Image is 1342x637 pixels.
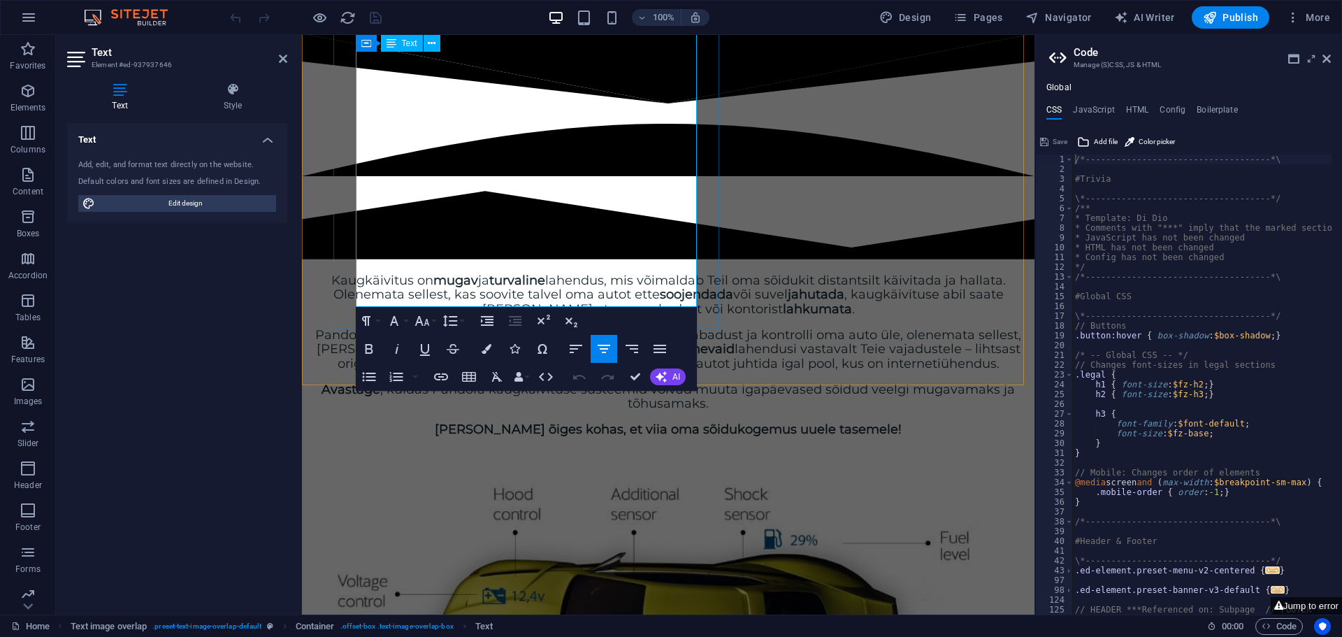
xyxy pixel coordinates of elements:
span: Click to select. Double-click to edit [296,618,335,635]
div: 39 [1036,527,1074,536]
h4: Text [67,123,287,148]
h4: Style [178,83,287,112]
p: Content [13,186,43,197]
button: Line Height [440,307,466,335]
button: Clear Formatting [484,363,510,391]
div: 98 [1036,585,1074,595]
span: Color picker [1139,134,1175,150]
strong: jahutada [486,252,542,267]
button: Superscript [530,307,556,335]
div: 18 [1036,321,1074,331]
div: 5 [1036,194,1074,203]
div: 7 [1036,213,1074,223]
div: 35 [1036,487,1074,497]
div: 19 [1036,331,1074,341]
div: 2 [1036,164,1074,174]
button: Unordered List [356,363,382,391]
button: Insert Table [456,363,482,391]
span: AI [672,373,680,381]
button: Decrease Indent [502,307,528,335]
p: Slider [17,438,39,449]
span: Kaugkäivitus on ja lahendus, mis võimaldab Teil oma sõidukit distantsilt käivitada ja hallata. Ol... [29,238,704,282]
span: More [1286,10,1330,24]
img: Editor Logo [80,9,185,26]
h2: Text [92,46,287,59]
span: Text [402,39,417,48]
button: Underline (Ctrl+U) [412,335,438,363]
div: Design (Ctrl+Alt+Y) [874,6,937,29]
div: 9 [1036,233,1074,243]
strong: soojendada [358,252,431,267]
h6: Session time [1207,618,1244,635]
div: 27 [1036,409,1074,419]
button: Ordered List [383,363,410,391]
div: 40 [1036,536,1074,546]
h4: Text [67,83,178,112]
div: 6 [1036,203,1074,213]
p: Footer [15,522,41,533]
i: This element is a customizable preset [267,622,273,630]
span: ... [1271,586,1285,594]
button: Subscript [558,307,584,335]
strong: erinevaid [374,306,433,322]
div: 25 [1036,389,1074,399]
h4: Global [1046,83,1072,94]
h6: 100% [653,9,675,26]
div: 14 [1036,282,1074,292]
p: Images [14,396,43,407]
button: Redo (Ctrl+Shift+Z) [594,363,621,391]
div: 30 [1036,438,1074,448]
div: 4 [1036,184,1074,194]
p: Favorites [10,60,45,71]
div: Default colors and font sizes are defined in Design. [78,176,276,188]
button: Edit design [78,195,276,212]
button: Undo (Ctrl+Z) [566,363,593,391]
button: Font Size [412,307,438,335]
span: . preset-text-image-overlap-default [152,618,261,635]
button: Add file [1075,134,1120,150]
div: 15 [1036,292,1074,301]
div: 124 [1036,595,1074,605]
button: More [1280,6,1336,29]
span: , kuidas Pandora kaugkäivituse süsteemid võivad muuta igapäevased sõidud veelgi mugavamaks ja tõh... [20,347,713,377]
div: 22 [1036,360,1074,370]
button: Code [1255,618,1303,635]
button: Pages [948,6,1008,29]
button: Strikethrough [440,335,466,363]
span: Navigator [1025,10,1092,24]
div: 8 [1036,223,1074,233]
div: Add, edit, and format text directly on the website. [78,159,276,171]
button: Navigator [1020,6,1097,29]
button: Usercentrics [1314,618,1331,635]
button: Data Bindings [512,363,531,391]
span: . offset-box .text-image-overlap-box [340,618,454,635]
div: 20 [1036,341,1074,350]
span: Click to select. Double-click to edit [71,618,147,635]
div: 34 [1036,478,1074,487]
div: 37 [1036,507,1074,517]
div: 33 [1036,468,1074,478]
button: Jump to error [1271,597,1342,615]
div: 1 [1036,155,1074,164]
div: 10 [1036,243,1074,252]
p: Forms [15,564,41,575]
div: 13 [1036,272,1074,282]
span: Add file [1094,134,1118,150]
button: Colors [473,335,500,363]
div: 32 [1036,458,1074,468]
h3: Manage (S)CSS, JS & HTML [1074,59,1303,71]
div: 125 [1036,605,1074,615]
div: 11 [1036,252,1074,262]
span: Pages [953,10,1002,24]
div: 43 [1036,566,1074,575]
div: 21 [1036,350,1074,360]
button: Icons [501,335,528,363]
button: Font Family [384,307,410,335]
span: Edit design [99,195,272,212]
div: 12 [1036,262,1074,272]
button: AI [650,368,686,385]
h3: Element #ed-937937646 [92,59,259,71]
button: Confirm (Ctrl+⏎) [622,363,649,391]
div: 16 [1036,301,1074,311]
strong: turvaline [187,238,243,253]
